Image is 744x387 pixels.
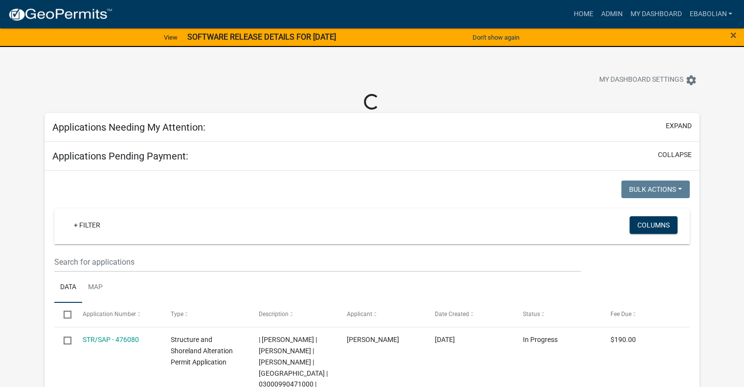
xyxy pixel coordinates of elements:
[434,336,454,343] span: 09/09/2025
[569,5,597,23] a: Home
[522,311,540,318] span: Status
[83,311,136,318] span: Application Number
[161,303,249,326] datatable-header-cell: Type
[626,5,685,23] a: My Dashboard
[54,252,581,272] input: Search for applications
[434,311,469,318] span: Date Created
[160,29,181,46] a: View
[469,29,523,46] button: Don't show again
[73,303,161,326] datatable-header-cell: Application Number
[730,28,737,42] span: ×
[52,121,205,133] h5: Applications Needing My Attention:
[82,272,109,303] a: Map
[346,336,399,343] span: Joshua Thomas Ohman
[591,70,705,90] button: My Dashboard Settingssettings
[171,336,233,366] span: Structure and Shoreland Alteration Permit Application
[54,272,82,303] a: Data
[621,181,690,198] button: Bulk Actions
[66,216,108,234] a: + Filter
[52,150,188,162] h5: Applications Pending Payment:
[259,311,289,318] span: Description
[83,336,139,343] a: STR/SAP - 476080
[337,303,425,326] datatable-header-cell: Applicant
[249,303,337,326] datatable-header-cell: Description
[597,5,626,23] a: Admin
[666,121,692,131] button: expand
[599,74,683,86] span: My Dashboard Settings
[54,303,73,326] datatable-header-cell: Select
[171,311,183,318] span: Type
[601,303,689,326] datatable-header-cell: Fee Due
[522,336,557,343] span: In Progress
[730,29,737,41] button: Close
[630,216,677,234] button: Columns
[610,311,631,318] span: Fee Due
[658,150,692,160] button: collapse
[685,74,697,86] i: settings
[685,5,736,23] a: ebabolian
[346,311,372,318] span: Applicant
[513,303,601,326] datatable-header-cell: Status
[187,32,336,42] strong: SOFTWARE RELEASE DETAILS FOR [DATE]
[425,303,513,326] datatable-header-cell: Date Created
[610,336,636,343] span: $190.00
